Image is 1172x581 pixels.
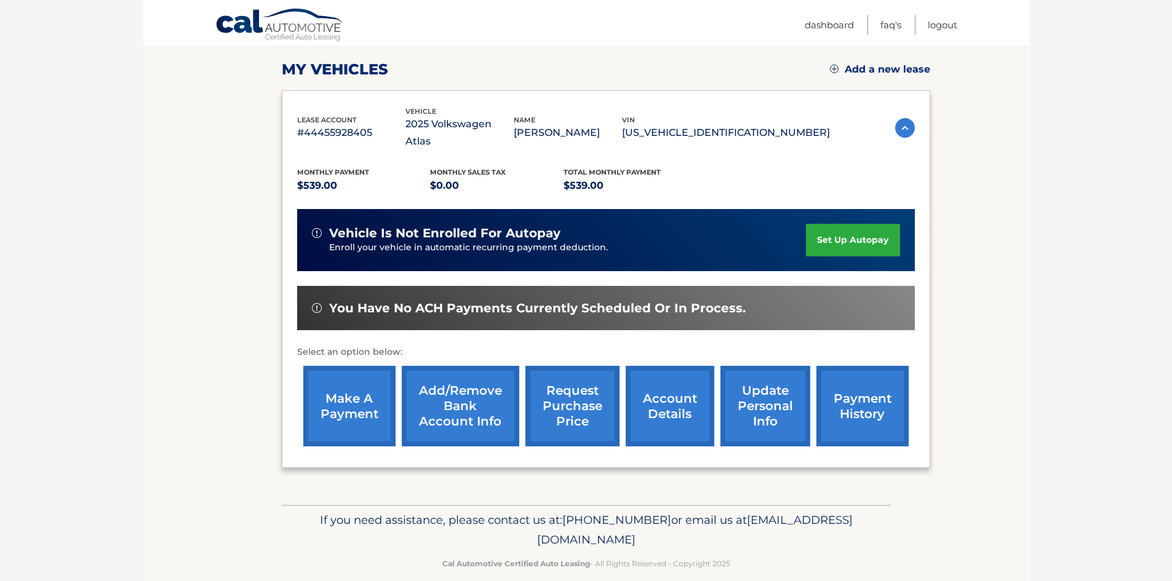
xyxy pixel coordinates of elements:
[626,366,714,446] a: account details
[405,116,514,150] p: 2025 Volkswagen Atlas
[805,15,854,35] a: Dashboard
[430,177,564,194] p: $0.00
[329,241,807,255] p: Enroll your vehicle in automatic recurring payment deduction.
[514,124,622,141] p: [PERSON_NAME]
[215,8,345,44] a: Cal Automotive
[564,168,661,176] span: Total Monthly Payment
[282,60,388,79] h2: my vehicles
[402,366,519,446] a: Add/Remove bank account info
[297,124,405,141] p: #44455928405
[830,65,839,73] img: add.svg
[297,345,915,360] p: Select an option below:
[880,15,901,35] a: FAQ's
[442,559,590,568] strong: Cal Automotive Certified Auto Leasing
[806,224,899,256] a: set up autopay
[537,513,853,547] span: [EMAIL_ADDRESS][DOMAIN_NAME]
[329,226,560,241] span: vehicle is not enrolled for autopay
[525,366,620,446] a: request purchase price
[514,116,535,124] span: name
[720,366,810,446] a: update personal info
[816,366,909,446] a: payment history
[303,366,396,446] a: make a payment
[297,116,357,124] span: lease account
[562,513,671,527] span: [PHONE_NUMBER]
[312,303,322,313] img: alert-white.svg
[564,177,697,194] p: $539.00
[928,15,957,35] a: Logout
[622,116,635,124] span: vin
[297,168,369,176] span: Monthly Payment
[297,177,431,194] p: $539.00
[329,301,746,316] span: You have no ACH payments currently scheduled or in process.
[312,228,322,238] img: alert-white.svg
[622,124,830,141] p: [US_VEHICLE_IDENTIFICATION_NUMBER]
[290,557,883,570] p: - All Rights Reserved - Copyright 2025
[430,168,506,176] span: Monthly sales Tax
[895,118,915,138] img: accordion-active.svg
[290,510,883,550] p: If you need assistance, please contact us at: or email us at
[405,107,436,116] span: vehicle
[830,63,930,76] a: Add a new lease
